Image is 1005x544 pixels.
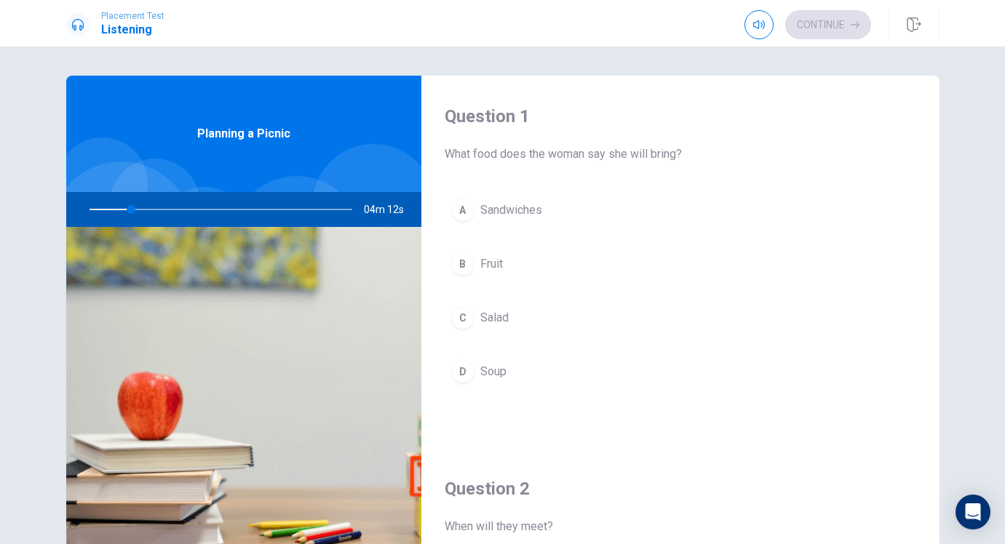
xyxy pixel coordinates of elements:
span: What food does the woman say she will bring? [445,145,916,163]
button: BFruit [445,246,916,282]
div: A [451,199,474,222]
div: C [451,306,474,329]
span: Soup [480,363,507,380]
span: Salad [480,309,509,327]
span: When will they meet? [445,518,916,535]
h1: Listening [101,21,164,39]
span: Sandwiches [480,201,542,219]
span: Planning a Picnic [197,125,290,143]
div: Open Intercom Messenger [956,495,990,529]
button: ASandwiches [445,192,916,228]
span: 04m 12s [364,192,416,227]
button: DSoup [445,353,916,390]
h4: Question 1 [445,105,916,128]
h4: Question 2 [445,477,916,500]
div: D [451,360,474,383]
button: CSalad [445,300,916,336]
div: B [451,252,474,276]
span: Placement Test [101,11,164,21]
span: Fruit [480,255,503,273]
